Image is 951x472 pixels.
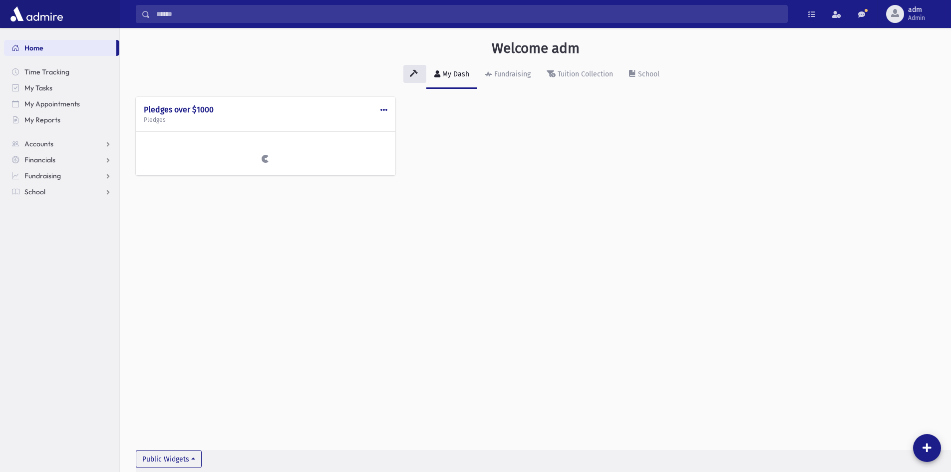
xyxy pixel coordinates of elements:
[426,61,477,89] a: My Dash
[24,43,43,52] span: Home
[621,61,667,89] a: School
[4,168,119,184] a: Fundraising
[908,14,925,22] span: Admin
[4,40,116,56] a: Home
[492,40,580,57] h3: Welcome adm
[4,80,119,96] a: My Tasks
[4,96,119,112] a: My Appointments
[539,61,621,89] a: Tuition Collection
[24,171,61,180] span: Fundraising
[144,105,387,114] h4: Pledges over $1000
[24,83,52,92] span: My Tasks
[908,6,925,14] span: adm
[24,139,53,148] span: Accounts
[24,187,45,196] span: School
[636,70,659,78] div: School
[4,152,119,168] a: Financials
[556,70,613,78] div: Tuition Collection
[24,99,80,108] span: My Appointments
[4,136,119,152] a: Accounts
[8,4,65,24] img: AdmirePro
[4,64,119,80] a: Time Tracking
[440,70,469,78] div: My Dash
[136,450,202,468] button: Public Widgets
[24,115,60,124] span: My Reports
[4,112,119,128] a: My Reports
[24,155,55,164] span: Financials
[150,5,787,23] input: Search
[144,116,387,123] h5: Pledges
[492,70,531,78] div: Fundraising
[4,184,119,200] a: School
[477,61,539,89] a: Fundraising
[24,67,69,76] span: Time Tracking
